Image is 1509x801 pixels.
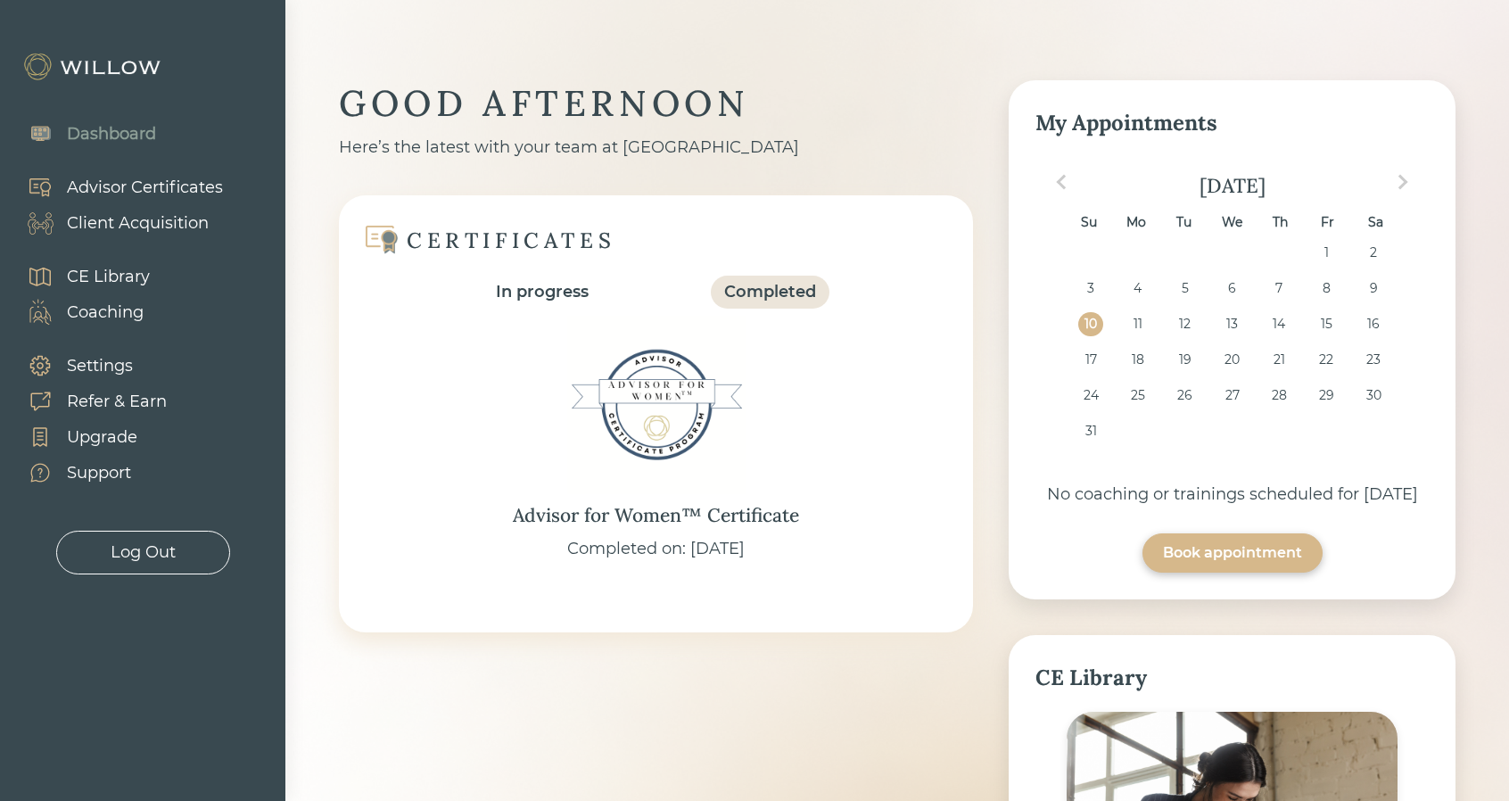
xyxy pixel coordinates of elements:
div: Book appointment [1163,542,1302,564]
div: Fr [1315,211,1340,235]
div: Advisor Certificates [67,176,223,200]
div: Choose Wednesday, August 20th, 2025 [1220,348,1244,372]
div: Completed [724,280,816,304]
div: Choose Saturday, August 2nd, 2025 [1362,241,1386,265]
div: Settings [67,354,133,378]
div: Support [67,461,131,485]
div: Refer & Earn [67,390,167,414]
div: Tu [1172,211,1196,235]
div: Choose Wednesday, August 13th, 2025 [1220,312,1244,336]
a: Upgrade [9,419,167,455]
a: CE Library [9,259,150,294]
div: Choose Thursday, August 28th, 2025 [1267,384,1291,408]
a: Settings [9,348,167,384]
div: Choose Sunday, August 10th, 2025 [1078,312,1102,336]
div: Choose Saturday, August 9th, 2025 [1362,277,1386,301]
div: Coaching [67,301,144,325]
a: Client Acquisition [9,205,223,241]
div: Choose Thursday, August 7th, 2025 [1267,277,1291,301]
a: Refer & Earn [9,384,167,419]
div: Client Acquisition [67,211,209,235]
div: Choose Friday, August 1st, 2025 [1315,241,1339,265]
div: Mo [1125,211,1149,235]
button: Previous Month [1047,168,1076,196]
div: Choose Monday, August 25th, 2025 [1126,384,1150,408]
div: We [1220,211,1244,235]
div: Choose Friday, August 22nd, 2025 [1315,348,1339,372]
a: Advisor Certificates [9,169,223,205]
div: Choose Sunday, August 3rd, 2025 [1078,277,1102,301]
div: In progress [496,280,589,304]
div: month 2025-08 [1042,241,1423,455]
div: [DATE] [1035,173,1429,198]
div: CE Library [1035,662,1429,694]
div: Choose Friday, August 8th, 2025 [1315,277,1339,301]
div: Th [1268,211,1292,235]
div: Choose Tuesday, August 26th, 2025 [1173,384,1197,408]
div: Su [1076,211,1101,235]
div: Advisor for Women™ Certificate [513,501,799,530]
div: CE Library [67,265,150,289]
div: Choose Wednesday, August 6th, 2025 [1220,277,1244,301]
a: Coaching [9,294,150,330]
div: Choose Monday, August 11th, 2025 [1126,312,1150,336]
div: CERTIFICATES [407,227,615,254]
div: Choose Tuesday, August 12th, 2025 [1173,312,1197,336]
div: No coaching or trainings scheduled for [DATE] [1035,483,1429,507]
div: Choose Friday, August 29th, 2025 [1315,384,1339,408]
div: My Appointments [1035,107,1429,139]
div: Completed on: [DATE] [567,537,745,561]
div: Choose Tuesday, August 19th, 2025 [1173,348,1197,372]
div: Choose Saturday, August 23rd, 2025 [1362,348,1386,372]
div: Choose Saturday, August 16th, 2025 [1362,312,1386,336]
div: Choose Thursday, August 21st, 2025 [1267,348,1291,372]
div: Choose Monday, August 4th, 2025 [1126,277,1150,301]
div: Choose Monday, August 18th, 2025 [1126,348,1150,372]
div: Choose Saturday, August 30th, 2025 [1362,384,1386,408]
img: Advisor for Women™ Certificate Badge [566,316,745,494]
div: Log Out [111,541,176,565]
div: Choose Wednesday, August 27th, 2025 [1220,384,1244,408]
div: Here’s the latest with your team at [GEOGRAPHIC_DATA] [339,136,973,160]
div: Choose Tuesday, August 5th, 2025 [1173,277,1197,301]
div: Choose Thursday, August 14th, 2025 [1267,312,1291,336]
div: GOOD AFTERNOON [339,80,973,127]
a: Dashboard [9,116,156,152]
div: Choose Sunday, August 31st, 2025 [1078,419,1102,443]
button: Next Month [1389,168,1417,196]
div: Sa [1364,211,1388,235]
div: Choose Sunday, August 24th, 2025 [1078,384,1102,408]
div: Dashboard [67,122,156,146]
div: Upgrade [67,425,137,450]
div: Choose Friday, August 15th, 2025 [1315,312,1339,336]
img: Willow [22,53,165,81]
div: Choose Sunday, August 17th, 2025 [1078,348,1102,372]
